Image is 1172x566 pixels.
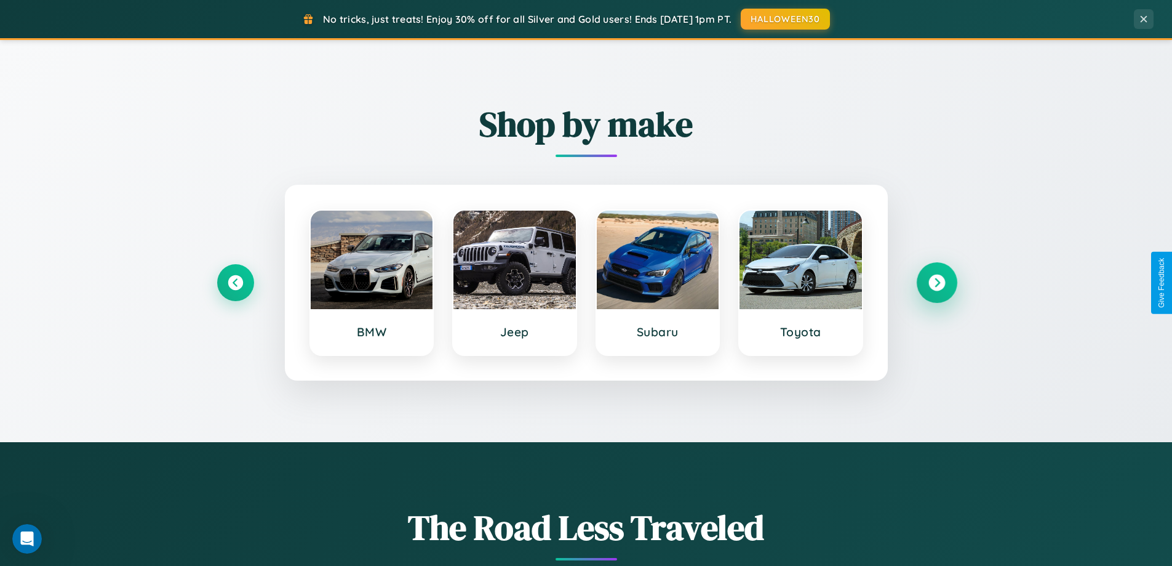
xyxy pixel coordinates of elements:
button: HALLOWEEN30 [741,9,830,30]
div: Give Feedback [1157,258,1166,308]
h3: Toyota [752,325,850,339]
h3: BMW [323,325,421,339]
h1: The Road Less Traveled [217,504,955,551]
h3: Subaru [609,325,707,339]
h2: Shop by make [217,100,955,148]
h3: Jeep [466,325,564,339]
span: No tricks, just treats! Enjoy 30% off for all Silver and Gold users! Ends [DATE] 1pm PT. [323,13,732,25]
iframe: Intercom live chat [12,524,42,554]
